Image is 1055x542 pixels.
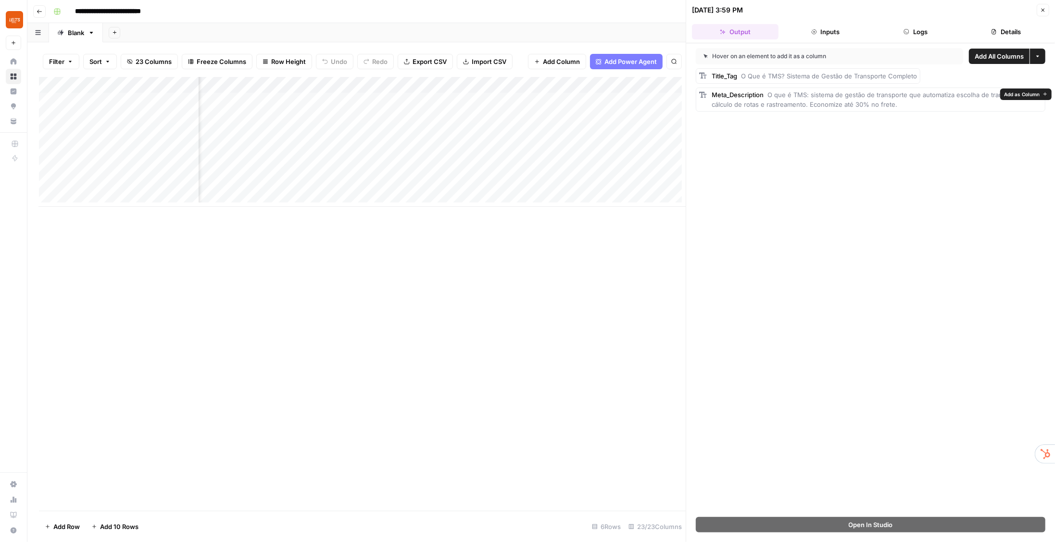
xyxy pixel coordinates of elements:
button: Logs [873,24,959,39]
span: Sort [89,57,102,66]
a: Browse [6,69,21,84]
span: O que é TMS: sistema de gestão de transporte que automatiza escolha de transportadoras, cálculo d... [712,91,1042,108]
button: Details [963,24,1049,39]
span: Title_Tag [712,72,737,80]
span: Import CSV [472,57,506,66]
span: Redo [372,57,388,66]
div: [DATE] 3:59 PM [692,5,743,15]
button: Row Height [256,54,312,69]
button: Import CSV [457,54,513,69]
button: Export CSV [398,54,453,69]
span: Add 10 Rows [100,522,138,531]
a: Home [6,54,21,69]
span: Row Height [271,57,306,66]
span: Undo [331,57,347,66]
span: Export CSV [413,57,447,66]
a: Usage [6,492,21,507]
button: Output [692,24,779,39]
div: Hover on an element to add it as a column [703,52,891,61]
span: Add Power Agent [604,57,657,66]
button: Add Power Agent [590,54,663,69]
a: Blank [49,23,103,42]
span: Add Row [53,522,80,531]
span: Add as Column [1004,90,1040,98]
button: Freeze Columns [182,54,252,69]
button: Inputs [782,24,869,39]
button: Redo [357,54,394,69]
button: Workspace: LETS [6,8,21,32]
button: Add Column [528,54,586,69]
button: Help + Support [6,523,21,538]
span: Filter [49,57,64,66]
div: 23/23 Columns [625,519,686,534]
span: Add All Columns [975,51,1024,61]
a: Settings [6,477,21,492]
span: Meta_Description [712,91,764,99]
button: Open In Studio [696,517,1045,532]
span: 23 Columns [136,57,172,66]
button: Sort [83,54,117,69]
a: Your Data [6,113,21,129]
button: Add All Columns [969,49,1030,64]
a: Opportunities [6,99,21,114]
a: Learning Hub [6,507,21,523]
span: Open In Studio [849,520,893,529]
button: Filter [43,54,79,69]
div: 6 Rows [588,519,625,534]
div: Blank [68,28,84,38]
a: Insights [6,84,21,99]
span: O Que é TMS? Sistema de Gestão de Transporte Completo [741,72,917,80]
button: 23 Columns [121,54,178,69]
img: LETS Logo [6,11,23,28]
button: Undo [316,54,353,69]
button: Add as Column [1000,88,1052,100]
button: Add 10 Rows [86,519,144,534]
span: Add Column [543,57,580,66]
span: Freeze Columns [197,57,246,66]
button: Add Row [39,519,86,534]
